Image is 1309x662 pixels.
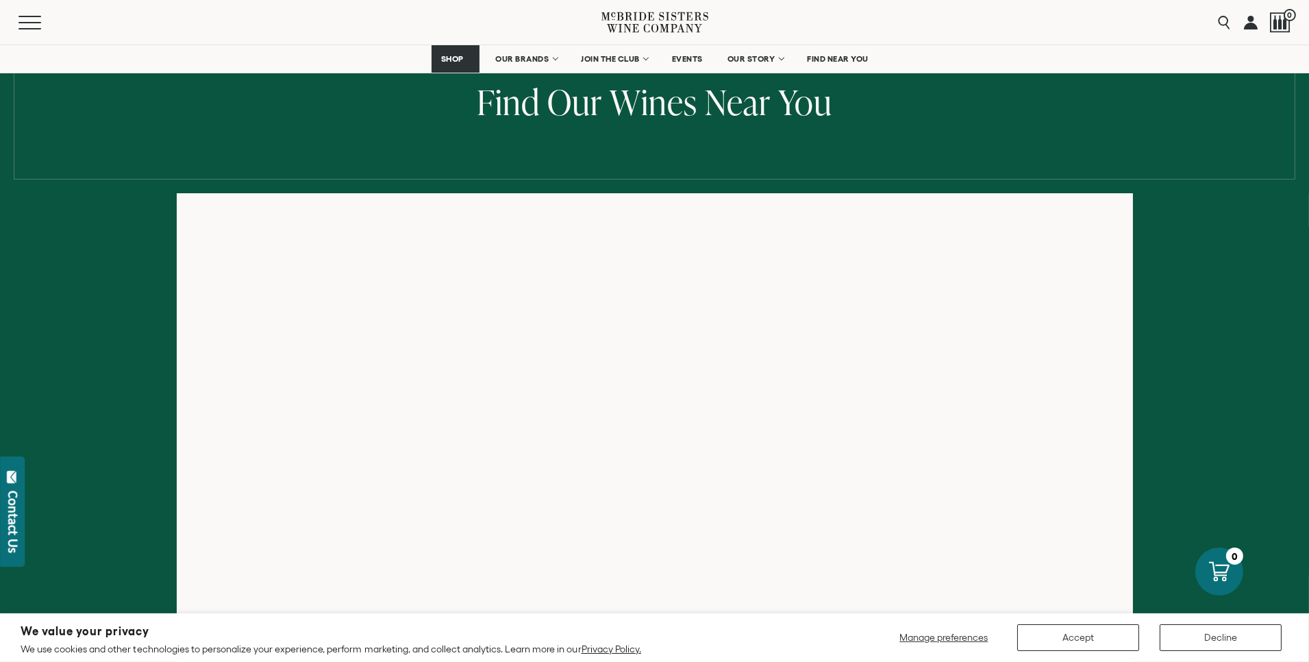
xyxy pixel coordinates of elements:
a: FIND NEAR YOU [798,45,877,73]
button: Decline [1160,624,1282,651]
a: SHOP [432,45,479,73]
span: JOIN THE CLUB [581,54,640,64]
button: Mobile Menu Trigger [18,16,68,29]
iframe: Store Locator [177,193,1133,621]
a: OUR BRANDS [486,45,565,73]
span: Manage preferences [899,632,988,643]
a: Privacy Policy. [582,643,641,654]
a: EVENTS [663,45,712,73]
span: Near [705,78,771,125]
a: JOIN THE CLUB [572,45,656,73]
span: FIND NEAR YOU [807,54,869,64]
h2: We value your privacy [21,626,641,637]
span: You [778,78,832,125]
span: Wines [610,78,697,125]
span: SHOP [440,54,464,64]
span: OUR BRANDS [495,54,549,64]
span: Find [477,78,540,125]
p: We use cookies and other technologies to personalize your experience, perform marketing, and coll... [21,643,641,655]
span: OUR STORY [727,54,775,64]
button: Manage preferences [891,624,997,651]
div: Contact Us [6,491,20,553]
a: OUR STORY [719,45,792,73]
span: 0 [1284,9,1296,21]
button: Accept [1017,624,1139,651]
div: 0 [1226,548,1243,565]
span: Our [547,78,602,125]
span: EVENTS [672,54,703,64]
